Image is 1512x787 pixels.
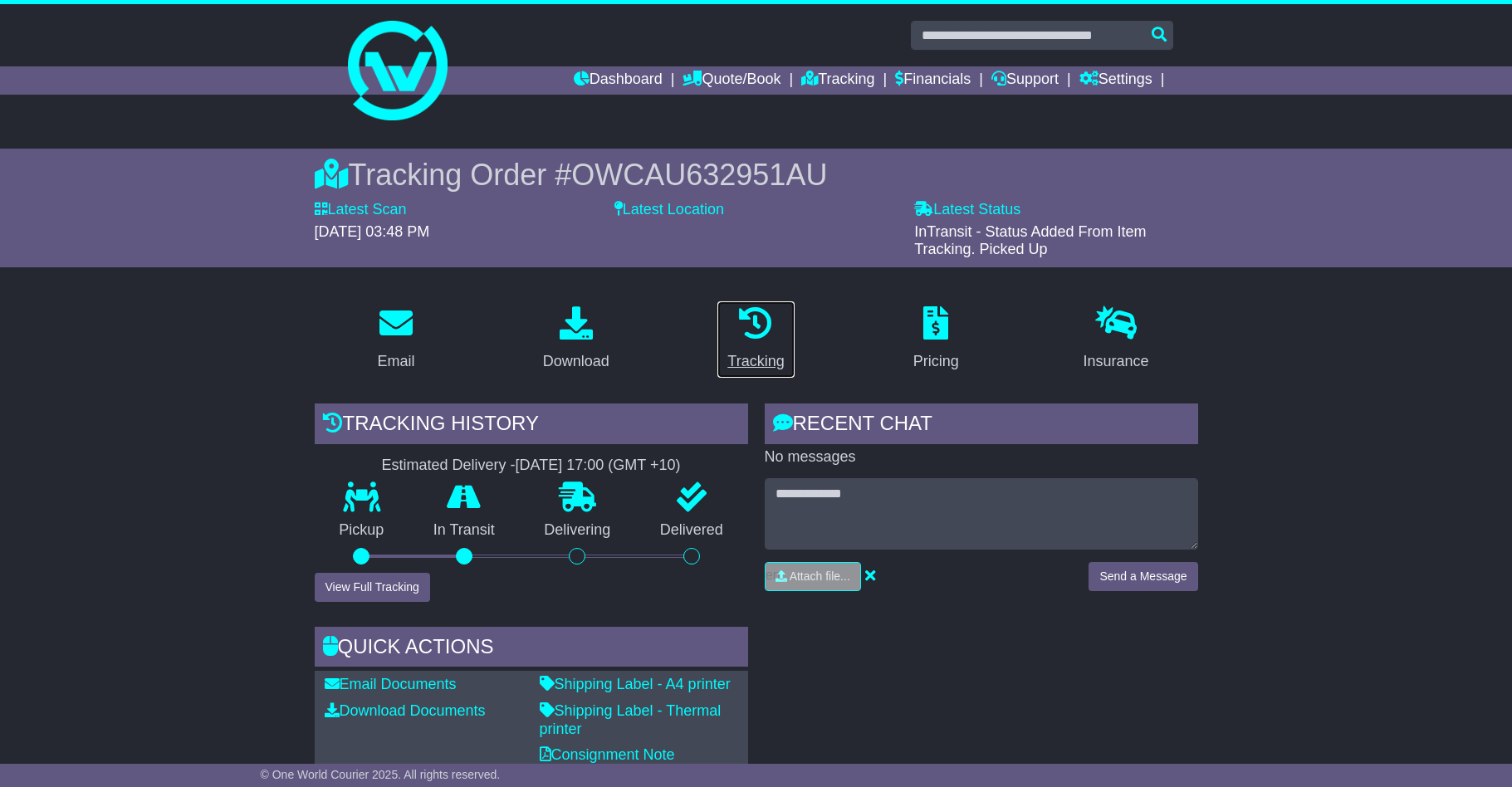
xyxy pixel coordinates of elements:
label: Latest Scan [315,201,407,219]
a: Support [991,66,1059,95]
a: Pricing [903,301,970,379]
a: Shipping Label - Thermal printer [540,702,722,737]
button: Send a Message [1089,562,1197,591]
a: Download Documents [325,702,486,719]
div: Tracking [727,350,784,373]
div: Tracking Order # [315,157,1198,193]
a: Email Documents [325,676,457,692]
div: Quick Actions [315,627,748,672]
p: Delivering [520,521,636,540]
a: Settings [1079,66,1152,95]
p: In Transit [409,521,520,540]
a: Quote/Book [683,66,780,95]
div: RECENT CHAT [765,403,1198,448]
a: Shipping Label - A4 printer [540,676,731,692]
a: Financials [895,66,971,95]
div: Tracking history [315,403,748,448]
span: [DATE] 03:48 PM [315,223,430,240]
a: Download [532,301,620,379]
p: Delivered [635,521,748,540]
button: View Full Tracking [315,573,430,602]
div: Download [543,350,609,373]
a: Tracking [717,301,795,379]
div: Pricing [913,350,959,373]
a: Tracking [801,66,874,95]
label: Latest Location [614,201,724,219]
a: Dashboard [574,66,663,95]
a: Insurance [1073,301,1160,379]
span: © One World Courier 2025. All rights reserved. [261,768,501,781]
div: Insurance [1084,350,1149,373]
p: Pickup [315,521,409,540]
a: Consignment Note [540,746,675,763]
p: No messages [765,448,1198,467]
a: Email [366,301,425,379]
label: Latest Status [914,201,1020,219]
div: [DATE] 17:00 (GMT +10) [516,457,681,475]
span: OWCAU632951AU [571,158,827,192]
div: Estimated Delivery - [315,457,748,475]
span: InTransit - Status Added From Item Tracking. Picked Up [914,223,1146,258]
div: Email [377,350,414,373]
